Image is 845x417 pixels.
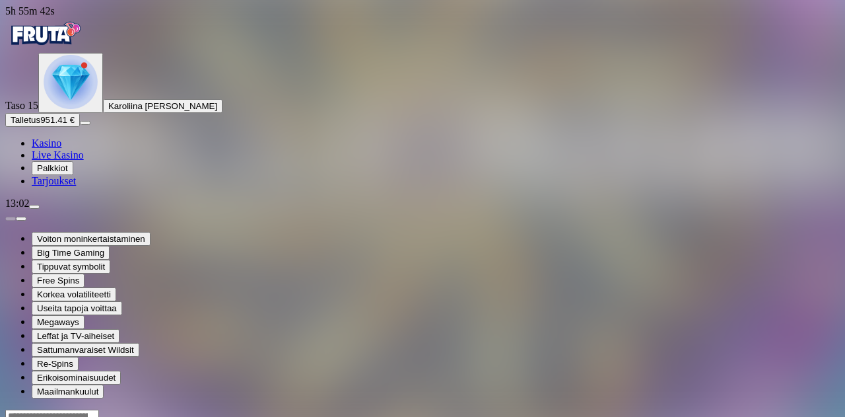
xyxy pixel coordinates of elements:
[37,345,134,355] span: Sattumanvaraiset Wildsit
[5,100,38,111] span: Taso 15
[32,137,61,149] a: diamond iconKasino
[32,232,151,246] button: Voiton moninkertaistaminen
[5,17,84,50] img: Fruta
[32,149,84,161] a: poker-chip iconLive Kasino
[37,289,111,299] span: Korkea volatiliteetti
[32,301,122,315] button: Useita tapoja voittaa
[103,99,222,113] button: Karoliina [PERSON_NAME]
[32,371,121,385] button: Erikoisominaisuudet
[37,373,116,383] span: Erikoisominaisuudet
[108,101,217,111] span: Karoliina [PERSON_NAME]
[37,303,117,313] span: Useita tapoja voittaa
[37,331,114,341] span: Leffat ja TV-aiheiset
[32,274,84,287] button: Free Spins
[32,246,110,260] button: Big Time Gaming
[37,276,79,285] span: Free Spins
[32,175,76,186] a: gift-inverted iconTarjoukset
[32,161,73,175] button: reward iconPalkkiot
[5,217,16,221] button: prev slide
[37,387,98,397] span: Maailmankuulut
[32,137,61,149] span: Kasino
[37,317,79,327] span: Megaways
[32,329,119,343] button: Leffat ja TV-aiheiset
[5,5,55,17] span: user session time
[32,315,84,329] button: Megaways
[5,198,29,209] span: 13:02
[37,262,105,272] span: Tippuvat symbolit
[32,149,84,161] span: Live Kasino
[5,17,840,187] nav: Primary
[32,357,79,371] button: Re-Spins
[37,234,145,244] span: Voiton moninkertaistaminen
[32,385,104,398] button: Maailmankuulut
[38,53,103,113] button: level unlocked
[37,248,104,258] span: Big Time Gaming
[40,115,75,125] span: 951.41 €
[80,121,90,125] button: menu
[5,41,84,52] a: Fruta
[29,205,40,209] button: menu
[44,55,98,109] img: level unlocked
[32,343,139,357] button: Sattumanvaraiset Wildsit
[32,260,110,274] button: Tippuvat symbolit
[32,287,116,301] button: Korkea volatiliteetti
[5,113,80,127] button: Talletusplus icon951.41 €
[37,359,73,369] span: Re-Spins
[32,175,76,186] span: Tarjoukset
[37,163,68,173] span: Palkkiot
[11,115,40,125] span: Talletus
[16,217,26,221] button: next slide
